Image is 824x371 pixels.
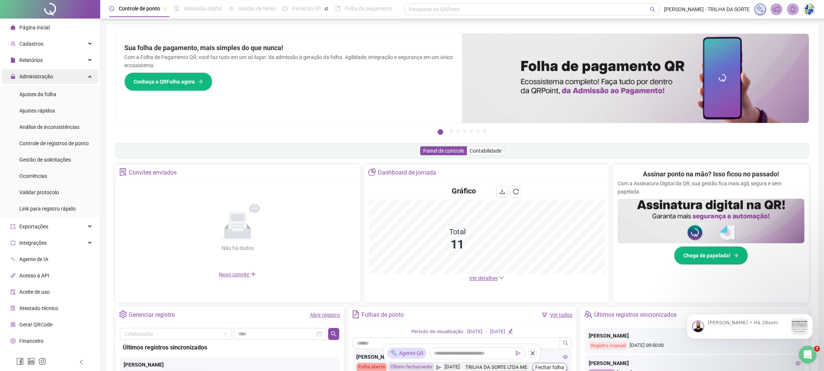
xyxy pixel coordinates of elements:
div: - [485,328,487,336]
span: send [516,351,521,356]
img: banner%2F02c71560-61a6-44d4-94b9-c8ab97240462.png [618,199,804,243]
div: [PERSON_NAME] [356,353,568,361]
div: Período de visualização: [411,328,464,336]
button: Chega de papelada! [674,246,748,265]
span: team [584,310,592,318]
span: 7 [814,346,820,352]
div: Folhas de ponto [362,309,404,321]
a: Ver detalhes down [469,275,504,281]
div: [DATE] [490,328,505,336]
div: Agente QR [387,348,426,359]
span: clock-circle [109,6,114,11]
p: Com a Assinatura Digital da QR, sua gestão fica mais ágil, segura e sem papelada. [618,179,804,196]
span: eye [795,361,801,366]
span: dashboard [282,6,288,11]
span: notification [773,6,780,13]
h2: Sua folha de pagamento, mais simples do que nunca! [124,43,453,53]
div: Últimos registros sincronizados [594,309,677,321]
img: 5462 [804,4,815,15]
span: Cadastros [19,41,43,47]
span: Ajustes da folha [19,91,56,97]
span: qrcode [10,322,16,327]
span: file-done [174,6,179,11]
span: Relatórios [19,57,43,63]
span: download [499,189,505,195]
span: file-text [352,310,360,318]
span: Folha de pagamento [345,6,392,12]
span: close [530,351,535,356]
span: Admissão digital [184,6,222,12]
button: 3 [456,129,460,133]
span: sun [229,6,234,11]
img: banner%2F8d14a306-6205-4263-8e5b-06e9a85ad873.png [462,34,809,123]
button: 1 [438,129,443,135]
span: plus [250,271,256,277]
span: Gerar QRCode [19,322,52,328]
button: 5 [470,129,473,133]
button: Conheça a QRFolha agora [124,72,212,91]
span: pie-chart [368,168,376,176]
span: Página inicial [19,25,50,30]
span: Novo convite [219,271,256,277]
span: arrow-right [198,79,203,84]
span: down [499,275,504,280]
span: filter [542,312,547,318]
div: Últimos registros sincronizados [123,343,336,352]
button: 2 [449,129,453,133]
iframe: Intercom notifications mensagem [676,299,824,351]
span: edit [508,329,513,333]
div: [PERSON_NAME] [589,359,801,367]
span: Gestão de solicitações [19,157,71,163]
div: Registro manual [589,342,628,350]
span: Link para registro rápido [19,206,76,212]
span: facebook [16,358,24,365]
span: lock [10,74,16,79]
span: Painel do DP [292,6,321,12]
div: [DATE] [467,328,483,336]
span: sync [10,240,16,245]
div: [DATE] 09:50:00 [589,342,801,350]
h2: Assinar ponto na mão? Isso ficou no passado! [643,169,779,179]
span: Ver detalhes [469,275,498,281]
span: eye [563,354,568,359]
span: Validar protocolo [19,189,59,195]
span: export [10,224,16,229]
span: solution [10,306,16,311]
span: search [650,7,655,12]
span: Painel de controle [423,148,464,154]
span: Análise de inconsistências [19,124,79,130]
a: Ver todos [550,312,572,318]
span: pushpin [324,7,328,11]
span: Ajustes rápidos [19,108,55,114]
img: sparkle-icon.fc2bf0ac1784a2077858766a79e2daf3.svg [390,349,398,357]
span: Acesso à API [19,273,49,279]
span: pushpin [163,7,167,11]
span: dollar [10,338,16,344]
span: Controle de ponto [119,6,160,12]
div: [PERSON_NAME] [124,361,336,369]
span: Gestão de férias [238,6,276,12]
span: file [10,58,16,63]
div: Não há dados [203,244,272,252]
span: audit [10,289,16,294]
span: user-add [10,41,16,46]
span: instagram [39,358,46,365]
span: Aceite de uso [19,289,50,295]
span: Administração [19,74,53,79]
div: Gerenciar registro [129,309,175,321]
span: [PERSON_NAME] - TRILHA DA SORTE [664,5,750,13]
span: reload [513,189,519,195]
span: api [10,273,16,278]
span: Contabilidade [470,148,501,154]
button: 4 [463,129,467,133]
div: [PERSON_NAME] [589,332,801,340]
span: Financeiro [19,338,43,344]
span: Exportações [19,224,48,230]
span: bell [789,6,796,13]
span: left [79,359,84,365]
p: Com a Folha de Pagamento QR, você faz tudo em um só lugar: da admissão à geração da folha. Agilid... [124,53,453,69]
span: Ocorrências [19,173,47,179]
